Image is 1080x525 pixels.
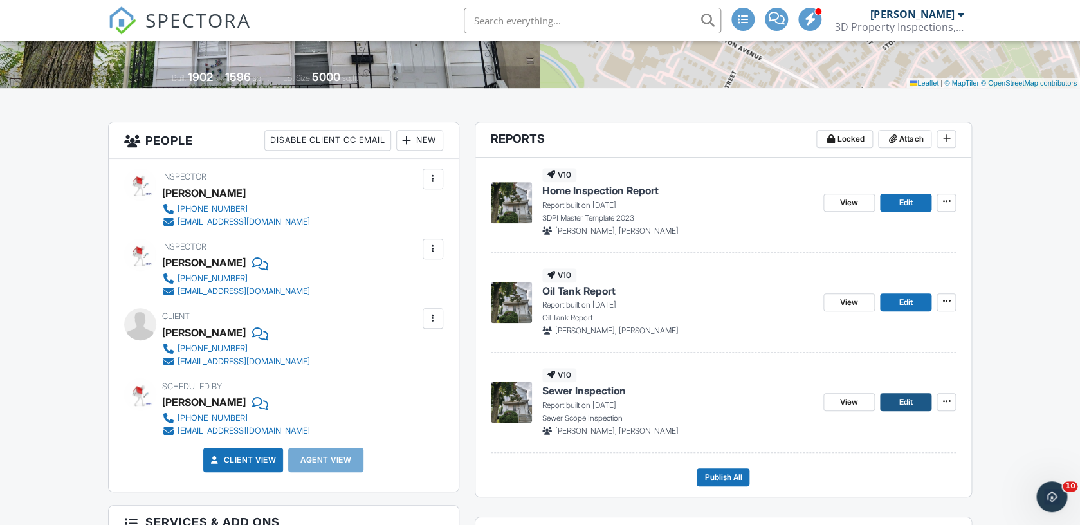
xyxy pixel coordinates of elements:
[264,130,391,151] div: Disable Client CC Email
[162,412,310,425] a: [PHONE_NUMBER]
[870,8,954,21] div: [PERSON_NAME]
[178,413,248,423] div: [PHONE_NUMBER]
[162,323,246,342] div: [PERSON_NAME]
[981,79,1077,87] a: © OpenStreetMap contributors
[178,426,310,436] div: [EMAIL_ADDRESS][DOMAIN_NAME]
[464,8,721,33] input: Search everything...
[162,355,310,368] a: [EMAIL_ADDRESS][DOMAIN_NAME]
[396,130,443,151] div: New
[162,392,246,412] div: [PERSON_NAME]
[1063,481,1077,492] span: 10
[162,253,246,272] div: [PERSON_NAME]
[178,273,248,284] div: [PHONE_NUMBER]
[162,311,190,321] span: Client
[162,183,246,203] div: [PERSON_NAME]
[162,285,310,298] a: [EMAIL_ADDRESS][DOMAIN_NAME]
[835,21,964,33] div: 3D Property Inspections, LLC
[108,6,136,35] img: The Best Home Inspection Software - Spectora
[253,73,271,83] span: sq. ft.
[178,344,248,354] div: [PHONE_NUMBER]
[342,73,358,83] span: sq.ft.
[162,172,206,181] span: Inspector
[178,204,248,214] div: [PHONE_NUMBER]
[208,454,276,466] a: Client View
[1036,481,1067,512] iframe: Intercom live chat
[178,286,310,297] div: [EMAIL_ADDRESS][DOMAIN_NAME]
[178,217,310,227] div: [EMAIL_ADDRESS][DOMAIN_NAME]
[172,73,186,83] span: Built
[162,203,310,216] a: [PHONE_NUMBER]
[312,70,340,84] div: 5000
[162,382,222,391] span: Scheduled By
[910,79,938,87] a: Leaflet
[109,122,459,159] h3: People
[162,216,310,228] a: [EMAIL_ADDRESS][DOMAIN_NAME]
[178,356,310,367] div: [EMAIL_ADDRESS][DOMAIN_NAME]
[162,342,310,355] a: [PHONE_NUMBER]
[162,272,310,285] a: [PHONE_NUMBER]
[108,17,251,44] a: SPECTORA
[944,79,979,87] a: © MapTiler
[145,6,251,33] span: SPECTORA
[188,70,213,84] div: 1902
[940,79,942,87] span: |
[162,425,310,438] a: [EMAIL_ADDRESS][DOMAIN_NAME]
[225,70,251,84] div: 1596
[162,242,206,252] span: Inspector
[283,73,310,83] span: Lot Size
